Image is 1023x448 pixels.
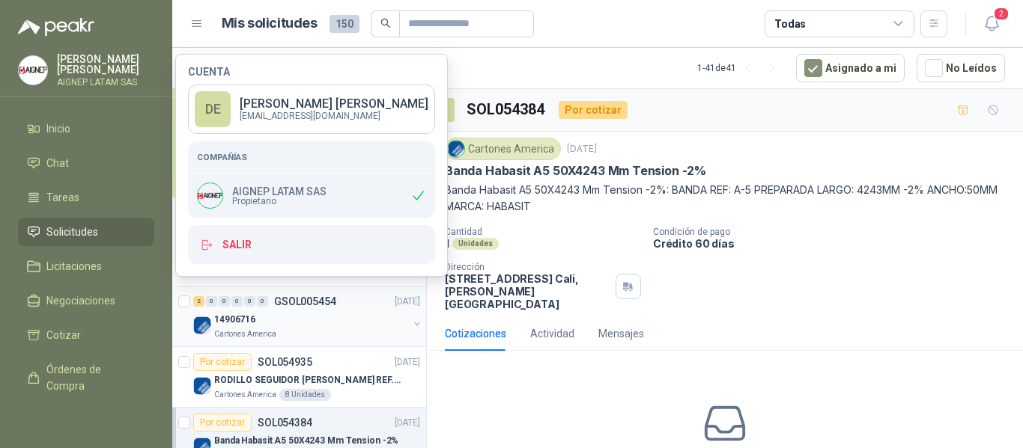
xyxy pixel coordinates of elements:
[467,98,547,121] h3: SOL054384
[18,218,154,246] a: Solicitudes
[214,373,401,387] p: RODILLO SEGUIDOR [PERSON_NAME] REF. NATV-17-PPA [PERSON_NAME]
[198,183,222,208] img: Company Logo
[530,325,574,342] div: Actividad
[445,262,610,272] p: Dirección
[445,163,706,179] p: Banda Habasit A5 50X4243 Mm Tension -2%
[172,347,426,408] a: Por cotizarSOL054935[DATE] Company LogoRODILLO SEGUIDOR [PERSON_NAME] REF. NATV-17-PPA [PERSON_NA...
[445,227,641,237] p: Cantidad
[46,155,69,171] span: Chat
[214,389,276,401] p: Cartones America
[193,377,211,395] img: Company Logo
[232,197,327,206] span: Propietario
[18,114,154,143] a: Inicio
[232,186,327,197] p: AIGNEP LATAM SAS
[917,54,1005,82] button: No Leídos
[46,224,98,240] span: Solicitudes
[46,120,70,137] span: Inicio
[18,252,154,280] a: Licitaciones
[258,357,312,367] p: SOL054935
[18,183,154,212] a: Tareas
[395,355,420,369] p: [DATE]
[46,361,140,394] span: Órdenes de Compra
[222,13,318,34] h1: Mis solicitudes
[257,296,268,307] div: 0
[774,16,806,32] div: Todas
[57,78,154,87] p: AIGNEP LATAM SAS
[46,292,115,309] span: Negociaciones
[653,237,1017,250] p: Crédito 60 días
[193,296,204,307] div: 2
[330,15,359,33] span: 150
[445,182,1005,215] p: Banda Habasit A5 50X4243 Mm Tension -2%: BANDA REF: A-5 PREPARADA LARGO: 4243MM -2% ANCHO:50MM MA...
[395,416,420,430] p: [DATE]
[978,10,1005,37] button: 2
[567,142,597,156] p: [DATE]
[193,316,211,334] img: Company Logo
[653,227,1017,237] p: Condición de pago
[188,67,435,77] h4: Cuenta
[796,54,905,82] button: Asignado a mi
[240,98,428,110] p: [PERSON_NAME] [PERSON_NAME]
[240,111,428,120] p: [EMAIL_ADDRESS][DOMAIN_NAME]
[197,150,426,164] h5: Compañías
[193,353,252,371] div: Por cotizar
[18,321,154,349] a: Cotizar
[445,272,610,310] p: [STREET_ADDRESS] Cali , [PERSON_NAME][GEOGRAPHIC_DATA]
[188,225,435,264] button: Salir
[452,238,499,250] div: Unidades
[18,149,154,177] a: Chat
[18,355,154,400] a: Órdenes de Compra
[258,417,312,428] p: SOL054384
[18,18,94,36] img: Logo peakr
[214,328,276,340] p: Cartones America
[193,292,423,340] a: 2 0 0 0 0 0 GSOL005454[DATE] Company Logo14906716Cartones America
[188,85,435,134] a: DE[PERSON_NAME] [PERSON_NAME][EMAIL_ADDRESS][DOMAIN_NAME]
[46,189,79,206] span: Tareas
[214,434,398,448] p: Banda Habasit A5 50X4243 Mm Tension -2%
[395,295,420,309] p: [DATE]
[231,296,243,307] div: 0
[214,313,255,327] p: 14906716
[244,296,255,307] div: 0
[193,414,252,432] div: Por cotizar
[598,325,644,342] div: Mensajes
[206,296,217,307] div: 0
[445,138,561,160] div: Cartones America
[46,327,81,343] span: Cotizar
[219,296,230,307] div: 0
[57,54,154,75] p: [PERSON_NAME] [PERSON_NAME]
[380,18,391,28] span: search
[274,296,336,307] p: GSOL005454
[18,406,154,435] a: Remisiones
[993,7,1010,21] span: 2
[188,174,435,218] div: Company LogoAIGNEP LATAM SASPropietario
[279,389,331,401] div: 8 Unidades
[697,56,784,80] div: 1 - 41 de 41
[19,56,47,85] img: Company Logo
[559,101,628,119] div: Por cotizar
[445,325,506,342] div: Cotizaciones
[195,91,231,127] div: DE
[46,258,102,274] span: Licitaciones
[18,286,154,315] a: Negociaciones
